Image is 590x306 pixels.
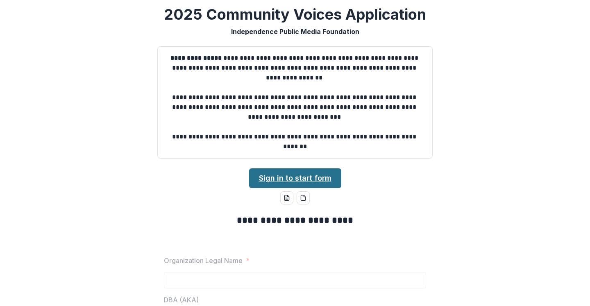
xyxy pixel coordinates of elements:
h2: 2025 Community Voices Application [164,6,426,23]
a: Sign in to start form [249,168,341,188]
p: Organization Legal Name [164,256,243,265]
button: pdf-download [297,191,310,204]
p: DBA (AKA) [164,295,199,305]
button: word-download [280,191,293,204]
p: Independence Public Media Foundation [231,27,359,36]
